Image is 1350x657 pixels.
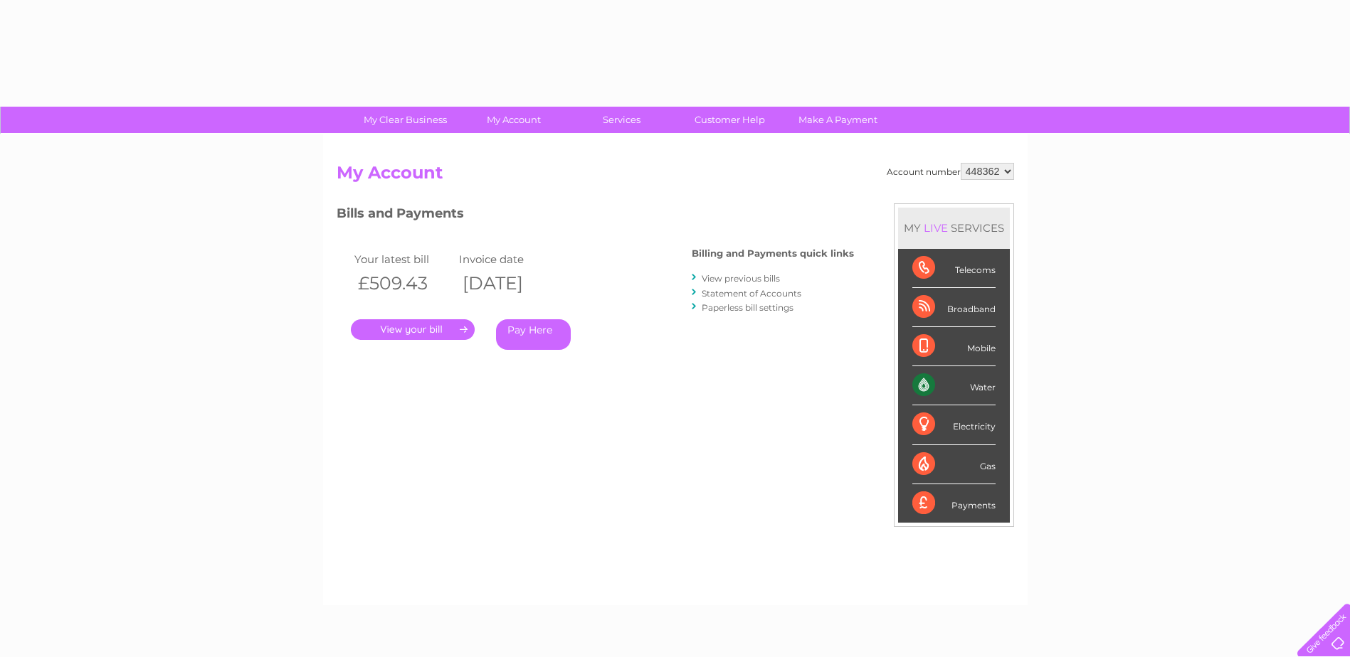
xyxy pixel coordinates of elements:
[351,269,456,298] th: £509.43
[351,250,456,269] td: Your latest bill
[455,107,572,133] a: My Account
[702,273,780,284] a: View previous bills
[337,203,854,228] h3: Bills and Payments
[692,248,854,259] h4: Billing and Payments quick links
[496,319,571,350] a: Pay Here
[702,302,793,313] a: Paperless bill settings
[455,250,561,269] td: Invoice date
[671,107,789,133] a: Customer Help
[347,107,464,133] a: My Clear Business
[563,107,680,133] a: Services
[912,405,996,444] div: Electricity
[887,163,1014,180] div: Account number
[351,319,475,340] a: .
[921,221,951,235] div: LIVE
[912,445,996,484] div: Gas
[912,249,996,288] div: Telecoms
[455,269,561,298] th: [DATE]
[912,366,996,405] div: Water
[702,288,801,299] a: Statement of Accounts
[912,288,996,327] div: Broadband
[912,484,996,523] div: Payments
[779,107,897,133] a: Make A Payment
[912,327,996,366] div: Mobile
[337,163,1014,190] h2: My Account
[898,208,1010,248] div: MY SERVICES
